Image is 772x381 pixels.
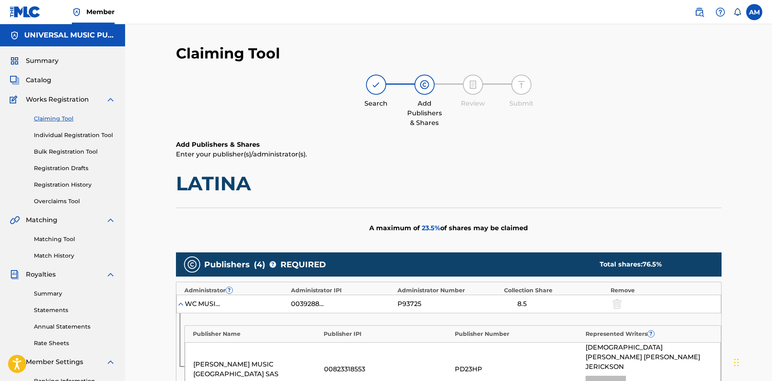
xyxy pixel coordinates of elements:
span: Summary [26,56,59,66]
div: Represented Writers [586,330,713,338]
img: Works Registration [10,95,20,104]
img: expand [106,270,115,279]
iframe: Resource Center [749,253,772,318]
a: Claiming Tool [34,115,115,123]
a: Bulk Registration Tool [34,148,115,156]
span: Matching [26,215,57,225]
img: step indicator icon for Submit [517,80,526,90]
div: Review [453,99,493,108]
div: Publisher Name [193,330,320,338]
div: [PERSON_NAME] MUSIC [GEOGRAPHIC_DATA] SAS [193,360,320,379]
div: Publisher Number [455,330,582,338]
a: Match History [34,252,115,260]
h6: Add Publishers & Shares [176,140,722,150]
a: Rate Sheets [34,339,115,348]
img: search [695,7,704,17]
a: Public Search [691,4,707,20]
span: Publishers [204,258,250,271]
div: Total shares: [600,260,705,269]
a: Annual Statements [34,323,115,331]
span: [DEMOGRAPHIC_DATA][PERSON_NAME] [PERSON_NAME] JERICKSON [586,343,712,372]
a: Summary [34,289,115,298]
span: Member [86,7,115,17]
div: Drag [734,350,739,375]
img: expand [106,95,115,104]
span: ? [270,261,276,268]
a: SummarySummary [10,56,59,66]
div: Add Publishers & Shares [404,99,445,128]
img: Top Rightsholder [72,7,82,17]
div: Administrator IPI [291,286,393,295]
div: Remove [611,286,713,295]
div: Notifications [733,8,741,16]
img: Accounts [10,31,19,40]
div: User Menu [746,4,762,20]
a: Statements [34,306,115,314]
div: PD23HP [455,364,582,374]
a: Matching Tool [34,235,115,244]
span: ? [226,287,232,294]
div: A maximum of of shares may be claimed [176,208,722,248]
img: MLC Logo [10,6,41,18]
iframe: Chat Widget [732,342,772,381]
img: Royalties [10,270,19,279]
img: expand [106,357,115,367]
img: Summary [10,56,19,66]
span: Royalties [26,270,56,279]
span: Member Settings [26,357,83,367]
a: Individual Registration Tool [34,131,115,139]
span: Catalog [26,75,51,85]
img: step indicator icon for Review [468,80,478,90]
img: help [716,7,725,17]
div: Help [712,4,728,20]
img: Catalog [10,75,19,85]
div: Submit [501,99,542,108]
div: Collection Share [504,286,607,295]
p: Enter your publisher(s)/administrator(s). [176,150,722,159]
div: Publisher IPI [324,330,451,338]
span: 23.5 % [422,224,440,232]
div: Administrator Number [398,286,500,295]
h1: LATINA [176,171,722,196]
h2: Claiming Tool [176,44,280,62]
a: Registration History [34,181,115,189]
img: expand-cell-toggle [177,300,185,308]
div: Search [356,99,396,108]
img: publishers [187,260,197,269]
div: 00823318553 [324,364,451,374]
a: Overclaims Tool [34,197,115,206]
img: step indicator icon for Search [371,80,381,90]
span: ? [648,331,654,337]
a: Registration Drafts [34,164,115,173]
img: Matching [10,215,20,225]
a: CatalogCatalog [10,75,51,85]
img: step indicator icon for Add Publishers & Shares [420,80,429,90]
span: Works Registration [26,95,89,104]
img: Member Settings [10,357,19,367]
h5: UNIVERSAL MUSIC PUB GROUP [24,31,115,40]
span: ( 4 ) [254,258,265,271]
div: Administrator [184,286,287,295]
span: 76.5 % [642,260,662,268]
span: REQUIRED [280,258,326,271]
img: expand [106,215,115,225]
